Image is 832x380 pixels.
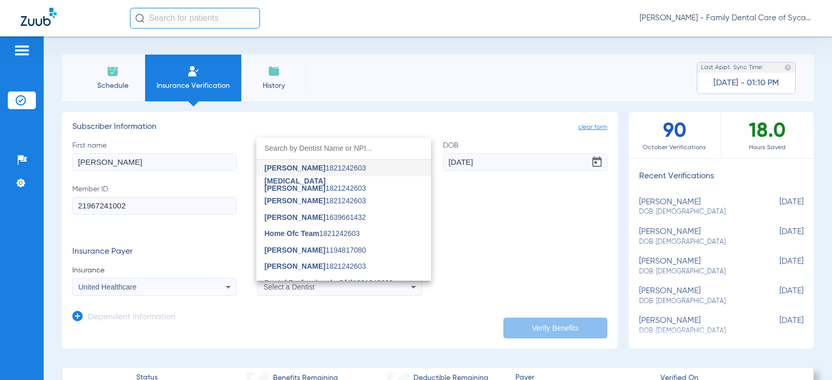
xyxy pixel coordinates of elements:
[265,164,326,172] span: [PERSON_NAME]
[265,246,326,254] span: [PERSON_NAME]
[256,138,431,159] input: dropdown search
[265,229,320,238] span: Home Ofc Team
[265,177,326,192] span: [MEDICAL_DATA][PERSON_NAME]
[265,279,393,286] span: 1821242603
[265,262,326,270] span: [PERSON_NAME]
[265,230,360,237] span: 1821242603
[265,263,366,270] span: 1821242603
[265,246,366,254] span: 1194817080
[265,279,353,287] span: Dental Professionals Of Il
[265,214,366,221] span: 1639661432
[265,197,366,204] span: 1821242603
[265,177,423,192] span: 1821242603
[265,213,326,221] span: [PERSON_NAME]
[265,196,326,205] span: [PERSON_NAME]
[265,164,366,172] span: 1821242603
